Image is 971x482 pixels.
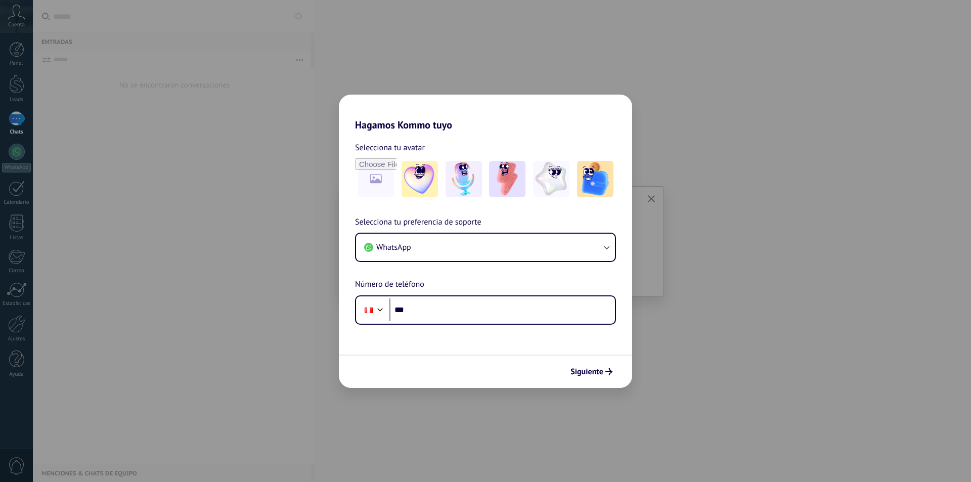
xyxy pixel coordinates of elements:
img: -4.jpeg [533,161,569,197]
img: -1.jpeg [402,161,438,197]
img: -5.jpeg [577,161,613,197]
span: Siguiente [570,368,603,375]
h2: Hagamos Kommo tuyo [339,95,632,131]
span: Selecciona tu avatar [355,141,425,154]
span: Número de teléfono [355,278,424,291]
span: WhatsApp [376,242,411,252]
button: WhatsApp [356,234,615,261]
span: Selecciona tu preferencia de soporte [355,216,481,229]
button: Siguiente [566,363,617,380]
img: -2.jpeg [446,161,482,197]
div: Peru: + 51 [359,299,378,321]
img: -3.jpeg [489,161,525,197]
